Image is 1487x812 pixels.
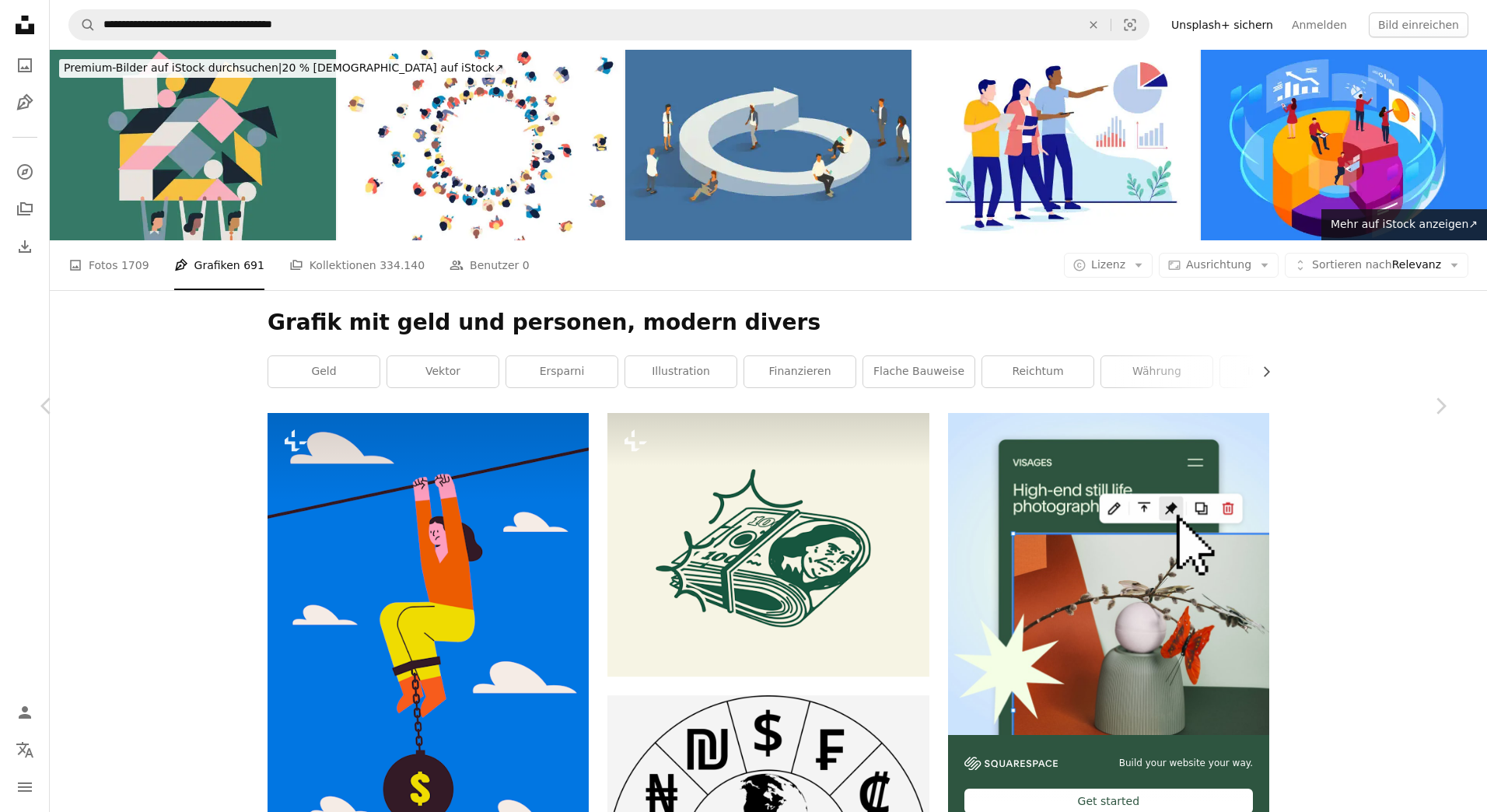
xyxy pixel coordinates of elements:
a: Reichtum [982,356,1093,387]
span: Sortieren nach [1312,258,1392,271]
a: Fotos 1709 [68,240,149,290]
a: Fotos [9,50,40,81]
span: 1709 [121,257,149,274]
button: Menü [9,772,40,803]
a: Premium-Bilder auf iStock durchsuchen|20 % [DEMOGRAPHIC_DATA] auf iStock↗ [50,50,517,87]
span: Relevanz [1312,257,1441,273]
img: file-1606177908946-d1eed1cbe4f5image [964,757,1058,770]
a: Mehr auf iStock anzeigen↗ [1321,209,1487,240]
img: file-1723602894256-972c108553a7image [948,413,1269,734]
img: Lebenszyklus im Gesundheitswesen [625,50,911,240]
button: Löschen [1076,10,1111,40]
span: Lizenz [1091,258,1125,271]
img: Isometrische digitale Statistiken und Analyse-Techniken [1201,50,1487,240]
a: Geld [268,356,380,387]
a: Illustration [625,356,737,387]
a: Grafiken [9,87,40,118]
img: Menschen, die sich in der Kreisdraufsicht versammeln. Menschliche Menge [338,50,624,240]
a: Kollektionen [9,194,40,225]
button: Liste nach rechts verschieben [1252,356,1269,387]
img: Diagramme und Datendiskussion mit Geschäftsleuten in Freizeitkleidung [913,50,1199,240]
span: Premium-Bilder auf iStock durchsuchen | [64,61,282,74]
a: Währung [1101,356,1212,387]
a: Geldpaket im handgezeichneten Cartoon-Stil. Bündel von Bargeld, Geschäftsgewinn oder Gehalt oder ... [607,537,929,551]
img: Geldpaket im handgezeichneten Cartoon-Stil. Bündel von Bargeld, Geschäftsgewinn oder Gehalt oder ... [607,413,929,677]
a: finanzieren [744,356,855,387]
a: Entdecken [9,156,40,187]
a: Flache Bauweise [863,356,974,387]
a: Ersparni [506,356,618,387]
a: Unsplash+ sichern [1162,12,1282,37]
button: Visuelle Suche [1111,10,1149,40]
button: Sprache [9,734,40,765]
a: Ein Mann, der an einem Draht hängt, auf dem ein Dollarzeichen hängt [268,627,589,641]
button: Bild einreichen [1369,12,1468,37]
a: Vektor [387,356,499,387]
span: 334.140 [380,257,425,274]
button: Ausrichtung [1159,253,1279,278]
span: Ausrichtung [1186,258,1251,271]
h1: Grafik mit geld und personen, modern divers [268,309,1269,337]
a: Anmelden [1282,12,1356,37]
span: Build your website your way. [1119,757,1253,770]
a: Benutzer 0 [450,240,530,290]
span: 20 % [DEMOGRAPHIC_DATA] auf iStock ↗ [64,61,503,74]
a: Anmelden / Registrieren [9,697,40,728]
a: Bisherige Downloads [9,231,40,262]
a: Kollektionen 334.140 [289,240,425,290]
a: Investition [1220,356,1331,387]
button: Lizenz [1064,253,1153,278]
button: Unsplash suchen [69,10,96,40]
button: Sortieren nachRelevanz [1285,253,1468,278]
form: Finden Sie Bildmaterial auf der ganzen Webseite [68,9,1149,40]
a: Weiter [1394,331,1487,481]
span: 0 [523,257,530,274]
img: Illustration des Business-Teams Heben ausgewogener Formblöcke [50,50,336,240]
span: Mehr auf iStock anzeigen ↗ [1331,218,1478,230]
